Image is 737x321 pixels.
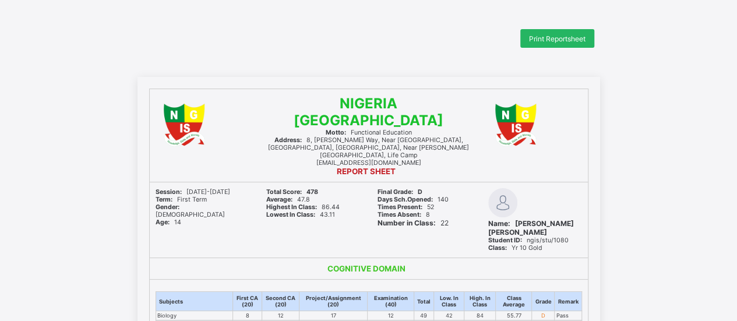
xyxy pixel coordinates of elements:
td: Biology [156,311,232,320]
span: 86.44 [266,203,340,211]
b: Final Grade: [378,188,413,196]
span: [DATE]-[DATE] [156,188,230,196]
span: 22 [378,218,449,227]
b: Days Sch.Opened: [378,196,433,203]
span: ngis/stu/1080 [488,237,569,244]
td: 17 [299,311,368,320]
span: 8 [378,211,430,218]
b: Motto: [326,129,346,136]
b: Age: [156,218,170,226]
span: [EMAIL_ADDRESS][DOMAIN_NAME] [316,159,421,167]
b: Name: [488,219,510,228]
span: First Term [156,196,207,203]
td: 12 [368,311,414,320]
th: Project/Assignment (20) [299,292,368,311]
span: Print Reportsheet [529,34,586,43]
b: Term: [156,196,172,203]
th: Examination (40) [368,292,414,311]
span: 52 [378,203,434,211]
b: Lowest In Class: [266,211,315,218]
b: Highest In Class: [266,203,317,211]
b: Average: [266,196,292,203]
b: Times Absent: [378,211,421,218]
b: Class: [488,244,507,252]
th: First CA (20) [232,292,262,311]
td: 84 [464,311,496,320]
td: 55.77 [496,311,532,320]
th: Class Average [496,292,532,311]
b: REPORT SHEET [337,167,396,176]
span: D [378,188,422,196]
th: Total [414,292,433,311]
b: Total Score: [266,188,302,196]
th: Low. In Class [433,292,464,311]
th: Remark [555,292,581,311]
span: 478 [266,188,318,196]
span: 140 [378,196,449,203]
b: Session: [156,188,182,196]
span: Functional Education [326,129,412,136]
span: NIGERIA [GEOGRAPHIC_DATA] [294,95,443,129]
td: 8 [232,311,262,320]
th: Subjects [156,292,232,311]
span: 47.8 [266,196,310,203]
td: 42 [433,311,464,320]
td: D [532,311,555,320]
b: Number in Class: [378,218,436,227]
td: Pass [555,311,581,320]
b: Address: [274,136,302,144]
th: Grade [532,292,555,311]
td: 49 [414,311,433,320]
span: [PERSON_NAME] [PERSON_NAME] [488,219,574,237]
span: [DEMOGRAPHIC_DATA] [156,203,225,218]
span: 43.11 [266,211,335,218]
span: 8, [PERSON_NAME] Way, Near [GEOGRAPHIC_DATA], [GEOGRAPHIC_DATA], [GEOGRAPHIC_DATA], Near [PERSON_... [268,136,469,159]
b: Times Present: [378,203,422,211]
span: Yr 10 Gold [488,244,542,252]
b: Gender: [156,203,179,211]
td: 12 [262,311,299,320]
b: COGNITIVE DOMAIN [327,264,405,273]
th: High. In Class [464,292,496,311]
th: Second CA (20) [262,292,299,311]
b: Student ID: [488,237,522,244]
span: 14 [156,218,181,226]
